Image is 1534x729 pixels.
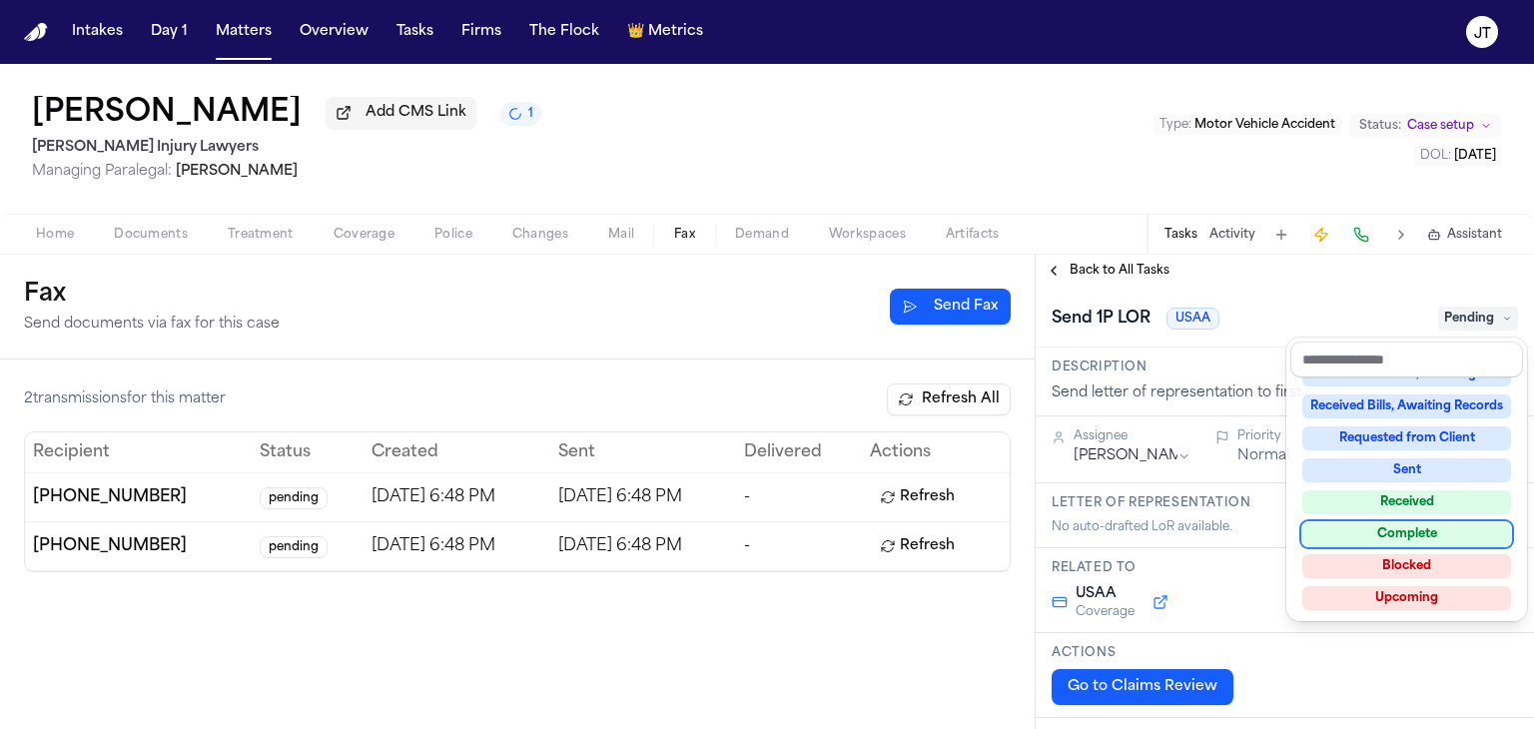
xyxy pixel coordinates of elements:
[1302,458,1511,482] div: Sent
[1438,307,1518,331] span: Pending
[1302,426,1511,450] div: Requested from Client
[1302,586,1511,610] div: Upcoming
[1302,394,1511,418] div: Received Bills, Awaiting Records
[1302,522,1511,546] div: Complete
[1302,490,1511,514] div: Received
[1302,554,1511,578] div: Blocked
